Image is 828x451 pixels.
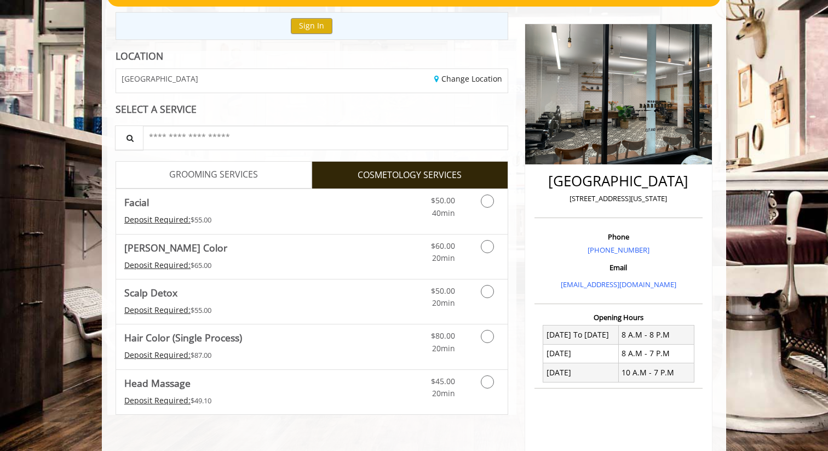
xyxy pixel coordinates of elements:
[534,313,703,321] h3: Opening Hours
[358,168,462,182] span: COSMETOLOGY SERVICES
[124,330,242,345] b: Hair Color (Single Process)
[124,260,191,270] span: This service needs some Advance to be paid before we block your appointment
[537,193,700,204] p: [STREET_ADDRESS][US_STATE]
[432,253,455,263] span: 20min
[618,363,694,382] td: 10 A.M - 7 P.M
[537,173,700,189] h2: [GEOGRAPHIC_DATA]
[618,326,694,344] td: 8 A.M - 8 P.M
[432,388,455,398] span: 20min
[116,104,508,115] div: SELECT A SERVICE
[431,376,455,386] span: $45.00
[124,214,191,225] span: This service needs some Advance to be paid before we block your appointment
[124,350,191,360] span: This service needs some Advance to be paid before we block your appointment
[291,18,332,34] button: Sign In
[115,125,143,150] button: Service Search
[431,241,455,251] span: $60.00
[124,195,149,210] b: Facial
[124,259,344,271] div: $65.00
[434,73,502,84] a: Change Location
[116,189,508,415] div: Cosmetology services
[561,279,676,289] a: [EMAIL_ADDRESS][DOMAIN_NAME]
[169,168,258,182] span: GROOMING SERVICES
[543,344,619,363] td: [DATE]
[124,395,191,406] span: This service needs some Advance to be paid before we block your appointment
[588,245,649,255] a: [PHONE_NUMBER]
[543,326,619,344] td: [DATE] To [DATE]
[124,285,177,300] b: Scalp Detox
[432,298,455,308] span: 20min
[124,214,344,226] div: $55.00
[116,49,163,62] b: LOCATION
[124,304,344,316] div: $55.00
[431,195,455,205] span: $50.00
[124,240,227,255] b: [PERSON_NAME] Color
[537,264,700,271] h3: Email
[432,343,455,353] span: 20min
[124,349,344,361] div: $87.00
[543,363,619,382] td: [DATE]
[618,344,694,363] td: 8 A.M - 7 P.M
[124,305,191,315] span: This service needs some Advance to be paid before we block your appointment
[124,375,191,391] b: Head Massage
[431,286,455,296] span: $50.00
[122,75,198,83] span: [GEOGRAPHIC_DATA]
[537,233,700,241] h3: Phone
[124,395,344,407] div: $49.10
[432,208,455,218] span: 40min
[431,330,455,341] span: $80.00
